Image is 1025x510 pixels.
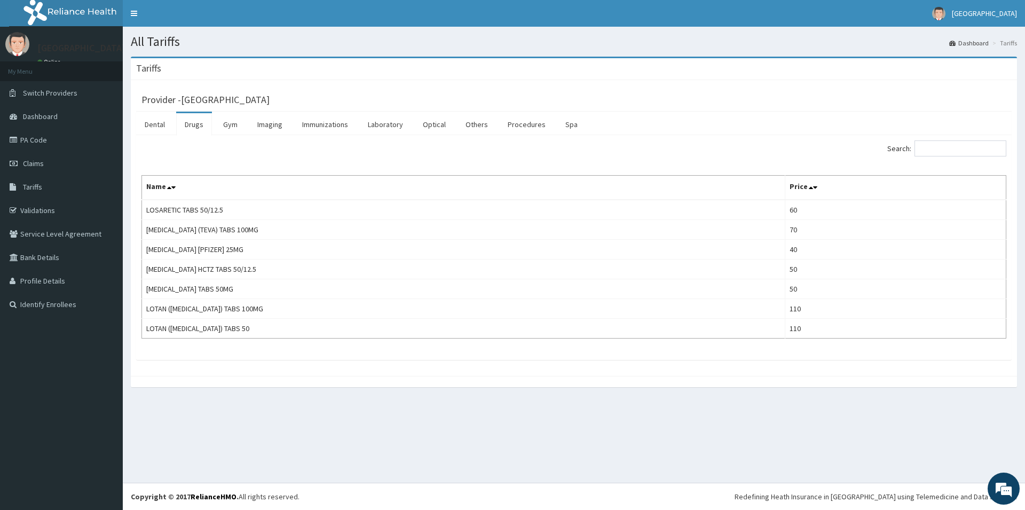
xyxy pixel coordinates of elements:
[557,113,586,136] a: Spa
[887,140,1006,156] label: Search:
[142,260,785,279] td: [MEDICAL_DATA] HCTZ TABS 50/12.5
[136,113,174,136] a: Dental
[142,200,785,220] td: LOSARETIC TABS 50/12.5
[785,240,1006,260] td: 40
[215,113,246,136] a: Gym
[131,492,239,501] strong: Copyright © 2017 .
[499,113,554,136] a: Procedures
[735,491,1017,502] div: Redefining Heath Insurance in [GEOGRAPHIC_DATA] using Telemedicine and Data Science!
[142,176,785,200] th: Name
[414,113,454,136] a: Optical
[457,113,496,136] a: Others
[136,64,161,73] h3: Tariffs
[142,240,785,260] td: [MEDICAL_DATA] [PFIZER] 25MG
[23,112,58,121] span: Dashboard
[23,182,42,192] span: Tariffs
[5,32,29,56] img: User Image
[914,140,1006,156] input: Search:
[142,279,785,299] td: [MEDICAL_DATA] TABS 50MG
[176,113,212,136] a: Drugs
[952,9,1017,18] span: [GEOGRAPHIC_DATA]
[932,7,945,20] img: User Image
[990,38,1017,48] li: Tariffs
[249,113,291,136] a: Imaging
[123,483,1025,510] footer: All rights reserved.
[359,113,412,136] a: Laboratory
[141,95,270,105] h3: Provider - [GEOGRAPHIC_DATA]
[785,279,1006,299] td: 50
[949,38,989,48] a: Dashboard
[785,176,1006,200] th: Price
[142,220,785,240] td: [MEDICAL_DATA] (TEVA) TABS 100MG
[37,58,63,66] a: Online
[142,319,785,339] td: LOTAN ([MEDICAL_DATA]) TABS 50
[23,159,44,168] span: Claims
[294,113,357,136] a: Immunizations
[131,35,1017,49] h1: All Tariffs
[142,299,785,319] td: LOTAN ([MEDICAL_DATA]) TABS 100MG
[785,220,1006,240] td: 70
[785,260,1006,279] td: 50
[23,88,77,98] span: Switch Providers
[785,299,1006,319] td: 110
[37,43,125,53] p: [GEOGRAPHIC_DATA]
[191,492,236,501] a: RelianceHMO
[785,200,1006,220] td: 60
[785,319,1006,339] td: 110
